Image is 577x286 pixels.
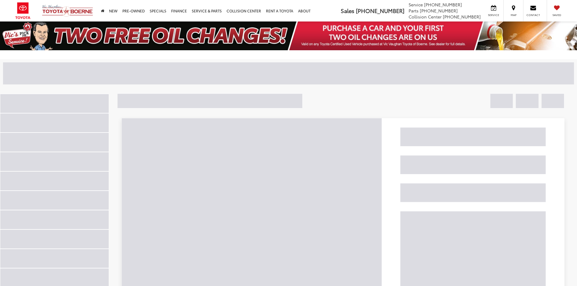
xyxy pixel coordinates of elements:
span: [PHONE_NUMBER] [424,2,462,8]
span: [PHONE_NUMBER] [420,8,458,14]
span: Parts [409,8,419,14]
span: Collision Center [409,14,442,20]
span: Service [409,2,423,8]
span: Sales [341,7,354,15]
span: [PHONE_NUMBER] [443,14,481,20]
img: Vic Vaughan Toyota of Boerne [42,5,93,17]
span: Service [487,13,500,17]
span: [PHONE_NUMBER] [356,7,404,15]
span: Contact [526,13,540,17]
span: Map [507,13,520,17]
span: Saved [550,13,563,17]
